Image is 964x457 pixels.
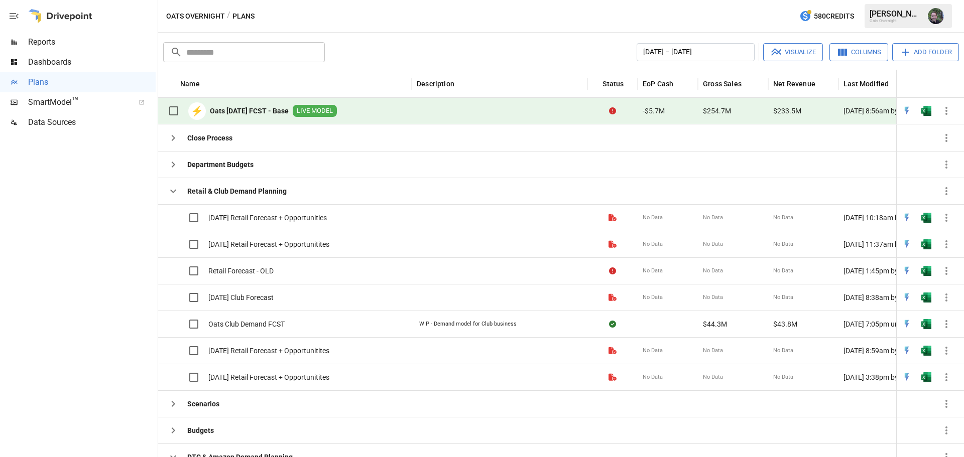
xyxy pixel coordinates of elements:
span: SmartModel [28,96,128,108]
span: -$5.7M [643,106,665,116]
div: [DATE] 3:38pm by [PERSON_NAME] [838,364,964,390]
span: Dashboards [28,56,156,68]
div: Oats Overnight [870,19,922,23]
span: No Data [703,347,723,355]
div: Open in Excel [921,239,931,249]
span: No Data [773,267,793,275]
span: No Data [643,214,663,222]
span: No Data [703,240,723,248]
img: quick-edit-flash.b8aec18c.svg [902,213,912,223]
div: Open in Excel [921,213,931,223]
b: Budgets [187,425,214,435]
span: Oats Club Demand FCST [208,319,285,329]
div: Open in Quick Edit [902,346,912,356]
img: excel-icon.76473adf.svg [921,372,931,382]
img: quick-edit-flash.b8aec18c.svg [902,292,912,302]
div: Status [602,80,624,88]
span: [DATE] Retail Forecast + Opportunitites [208,346,329,356]
div: Last Modified [843,80,889,88]
span: $254.7M [703,106,731,116]
span: No Data [773,347,793,355]
span: ™ [72,95,79,107]
img: quick-edit-flash.b8aec18c.svg [902,239,912,249]
span: No Data [773,373,793,381]
span: No Data [703,267,723,275]
div: Sync complete [609,319,616,329]
div: Open in Excel [921,106,931,116]
b: Retail & Club Demand Planning [187,186,287,196]
div: Net Revenue [773,80,815,88]
span: No Data [773,293,793,301]
button: Oats Overnight [166,10,225,23]
span: 580 Credits [814,10,854,23]
div: Error during sync. [609,266,616,276]
img: excel-icon.76473adf.svg [921,292,931,302]
span: Retail Forecast - OLD [208,266,274,276]
div: Open in Quick Edit [902,372,912,382]
img: quick-edit-flash.b8aec18c.svg [902,319,912,329]
div: Error during sync. [609,106,616,116]
div: [DATE] 8:56am by [PERSON_NAME].[PERSON_NAME] undefined [838,98,964,124]
img: excel-icon.76473adf.svg [921,319,931,329]
div: ⚡ [188,102,206,120]
div: [DATE] 8:59am by You [838,337,964,364]
div: [DATE] 10:18am by You [838,204,964,231]
div: Open in Quick Edit [902,292,912,302]
div: Open in Excel [921,266,931,276]
div: [DATE] 8:38am by [PERSON_NAME] [838,284,964,311]
button: 580Credits [795,7,858,26]
span: LIVE MODEL [293,106,337,116]
div: / [227,10,230,23]
div: Open in Excel [921,292,931,302]
b: Close Process [187,133,232,143]
div: [DATE] 1:45pm by [PERSON_NAME] [838,257,964,284]
div: Open in Quick Edit [902,239,912,249]
div: Gross Sales [703,80,742,88]
div: File is not a valid Drivepoint model [609,346,617,356]
img: excel-icon.76473adf.svg [921,106,931,116]
button: Add Folder [892,43,959,61]
span: [DATE] Retail Forecast + Opportunitites [208,239,329,249]
b: Oats [DATE] FCST - Base [210,106,289,116]
div: File is not a valid Drivepoint model [609,239,617,249]
span: No Data [643,293,663,301]
img: excel-icon.76473adf.svg [921,346,931,356]
img: excel-icon.76473adf.svg [921,239,931,249]
span: Data Sources [28,116,156,128]
div: Open in Quick Edit [902,106,912,116]
span: No Data [643,373,663,381]
div: Open in Quick Edit [902,266,912,276]
span: $233.5M [773,106,801,116]
div: [PERSON_NAME] [870,9,922,19]
img: quick-edit-flash.b8aec18c.svg [902,106,912,116]
img: excel-icon.76473adf.svg [921,213,931,223]
div: Open in Quick Edit [902,213,912,223]
div: Open in Excel [921,372,931,382]
div: [DATE] 7:05pm unknown [838,311,964,337]
button: Rick DeKeizer [922,2,950,30]
span: [DATE] Retail Forecast + Opportunitites [208,372,329,382]
span: $43.8M [773,319,797,329]
div: Open in Quick Edit [902,319,912,329]
img: quick-edit-flash.b8aec18c.svg [902,346,912,356]
span: No Data [773,214,793,222]
span: $44.3M [703,319,727,329]
img: quick-edit-flash.b8aec18c.svg [902,372,912,382]
button: [DATE] – [DATE] [637,43,755,61]
div: EoP Cash [643,80,673,88]
div: Name [180,80,200,88]
span: No Data [703,293,723,301]
span: No Data [643,267,663,275]
span: No Data [703,214,723,222]
img: Rick DeKeizer [928,8,944,24]
div: File is not a valid Drivepoint model [609,372,617,382]
div: Open in Excel [921,346,931,356]
span: No Data [773,240,793,248]
span: No Data [703,373,723,381]
span: [DATE] Club Forecast [208,292,274,302]
div: Open in Excel [921,319,931,329]
div: WIP - Demand model for Club business [419,320,517,328]
div: Description [417,80,454,88]
span: No Data [643,347,663,355]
